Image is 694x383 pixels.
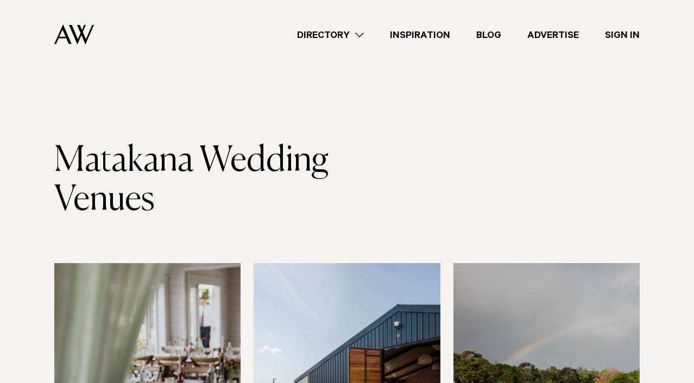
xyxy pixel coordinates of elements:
[592,28,653,42] a: Sign In
[463,28,514,42] a: Blog
[377,28,463,42] a: Inspiration
[54,24,94,44] img: Auckland Weddings Logo
[514,28,592,42] a: Advertise
[54,142,347,220] h1: Matakana Wedding Venues
[284,28,377,42] a: Directory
